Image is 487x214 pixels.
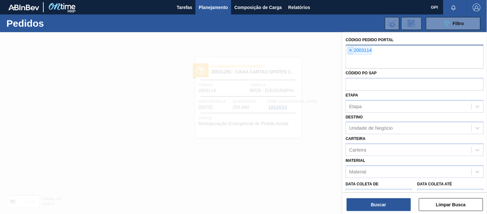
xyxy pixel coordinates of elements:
label: Material [346,158,365,163]
div: Importar Negociações dos Pedidos [385,17,399,30]
div: Solicitação de Revisão de Pedidos [401,17,422,30]
h1: Pedidos [6,20,99,27]
button: Notificações [443,3,464,12]
div: Carteira [349,147,366,153]
img: TNhmsLtSVTkK8tSr43FrP2fwEKptu5GPRR3wAAAABJRU5ErkJggg== [8,5,39,10]
div: Unidade de Negócio [349,126,393,131]
label: Etapa [346,93,358,98]
span: × [348,47,354,54]
img: Logout [473,4,481,11]
span: Filtro [453,21,464,26]
label: Códido PO SAP [346,71,377,75]
div: Material [349,169,366,174]
label: Código Pedido Portal [346,38,394,42]
label: Destino [346,115,363,119]
input: dd/mm/yyyy [417,189,484,202]
button: Filtro [426,17,481,30]
span: Planejamento [199,4,228,11]
label: Carteira [346,136,366,141]
label: Data coleta de [346,182,378,186]
div: Etapa [349,104,362,109]
label: Data coleta até [417,182,452,186]
span: Relatórios [288,4,310,11]
div: 2003114 [347,46,372,55]
input: dd/mm/yyyy [346,189,412,202]
span: Tarefas [177,4,192,11]
span: Composição de Carga [234,4,282,11]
